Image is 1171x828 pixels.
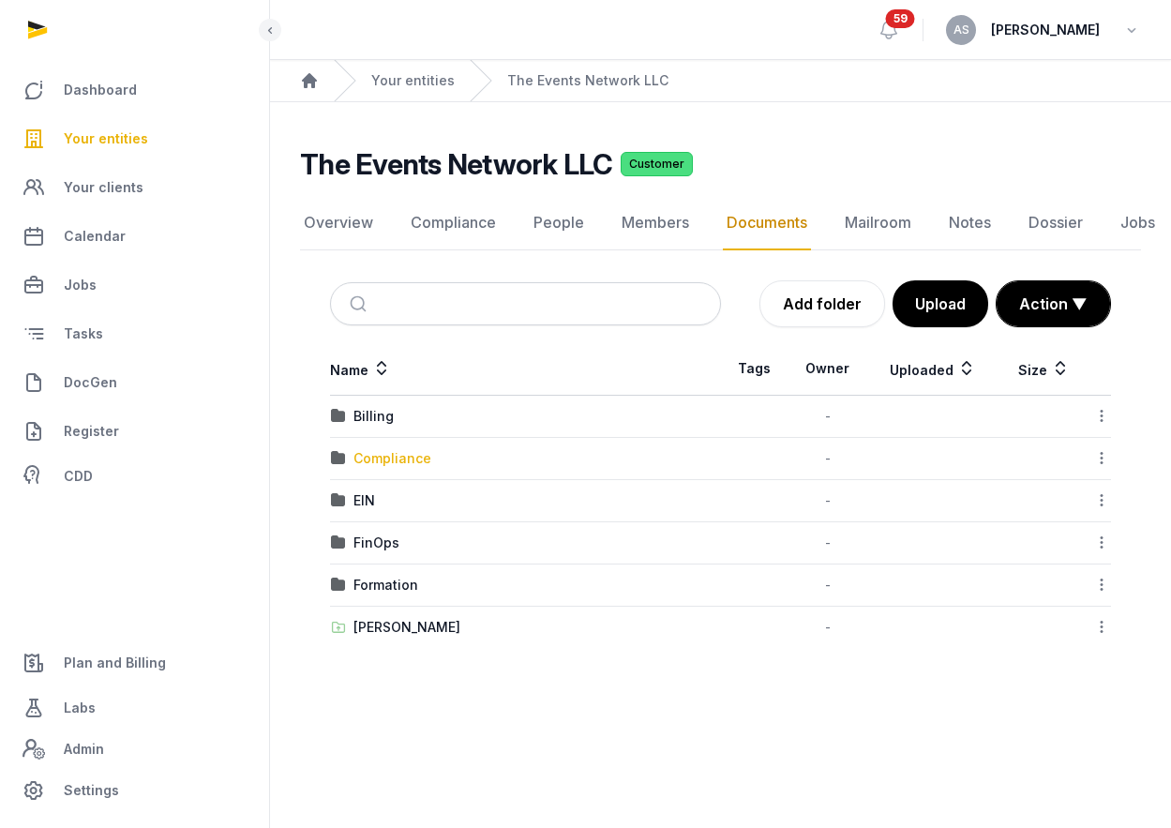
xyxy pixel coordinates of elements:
th: Tags [721,342,788,396]
div: Compliance [353,449,431,468]
a: Members [618,196,693,250]
a: Plan and Billing [15,640,254,685]
img: folder.svg [331,409,346,424]
a: Compliance [407,196,500,250]
a: Admin [15,730,254,768]
th: Uploaded [867,342,998,396]
td: - [788,396,868,438]
span: Admin [64,738,104,760]
span: 59 [886,9,915,28]
nav: Tabs [300,196,1141,250]
span: Tasks [64,323,103,345]
a: Documents [723,196,811,250]
img: folder.svg [331,451,346,466]
div: Billing [353,407,394,426]
span: AS [953,24,969,36]
span: Your clients [64,176,143,199]
a: Add folder [759,280,885,327]
button: Submit [338,283,383,324]
td: - [788,565,868,607]
a: Labs [15,685,254,730]
a: Settings [15,768,254,813]
img: folder-upload.svg [331,620,346,635]
a: Dossier [1025,196,1087,250]
div: Formation [353,576,418,595]
td: - [788,522,868,565]
a: Mailroom [841,196,915,250]
span: CDD [64,465,93,488]
img: folder.svg [331,493,346,508]
a: CDD [15,458,254,495]
a: Your entities [15,116,254,161]
a: Jobs [1117,196,1159,250]
th: Size [998,342,1088,396]
a: People [530,196,588,250]
span: Jobs [64,274,97,296]
img: folder.svg [331,578,346,593]
td: - [788,480,868,522]
button: Upload [893,280,988,327]
span: Dashboard [64,79,137,101]
nav: Breadcrumb [270,60,1171,102]
th: Name [330,342,721,396]
h2: The Events Network LLC [300,147,613,181]
div: EIN [353,491,375,510]
span: Your entities [64,128,148,150]
a: Your entities [371,71,455,90]
td: - [788,607,868,649]
div: [PERSON_NAME] [353,618,460,637]
div: FinOps [353,534,399,552]
a: Calendar [15,214,254,259]
img: folder.svg [331,535,346,550]
button: AS [946,15,976,45]
span: Labs [64,697,96,719]
a: The Events Network LLC [507,71,668,90]
a: Your clients [15,165,254,210]
span: DocGen [64,371,117,394]
button: Action ▼ [997,281,1110,326]
a: DocGen [15,360,254,405]
td: - [788,438,868,480]
span: Register [64,420,119,443]
a: Tasks [15,311,254,356]
a: Jobs [15,263,254,308]
th: Owner [788,342,868,396]
a: Dashboard [15,68,254,113]
span: Plan and Billing [64,652,166,674]
a: Overview [300,196,377,250]
a: Register [15,409,254,454]
a: Notes [945,196,995,250]
span: Customer [621,152,693,176]
span: Settings [64,779,119,802]
span: [PERSON_NAME] [991,19,1100,41]
span: Calendar [64,225,126,248]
